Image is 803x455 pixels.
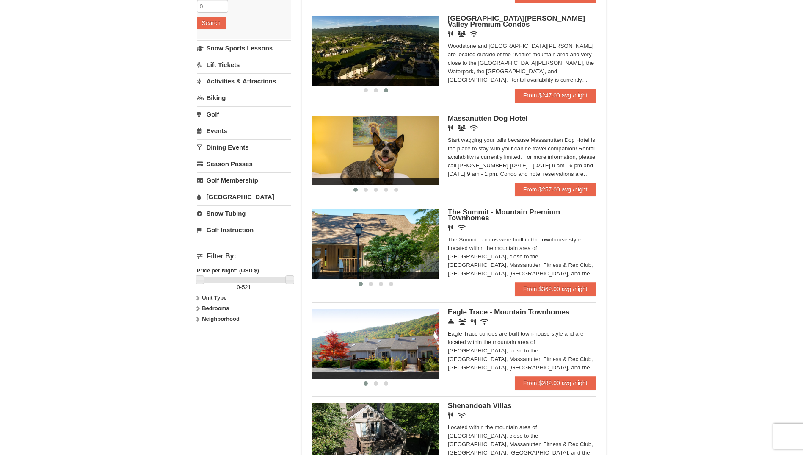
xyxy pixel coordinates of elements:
span: The Summit - Mountain Premium Townhomes [448,208,560,222]
span: Shenandoah Villas [448,402,512,410]
div: Start wagging your tails because Massanutten Dog Hotel is the place to stay with your canine trav... [448,136,596,178]
label: - [197,283,291,291]
i: Restaurant [448,31,453,37]
a: Snow Sports Lessons [197,40,291,56]
a: From $282.00 avg /night [515,376,596,390]
i: Wireless Internet (free) [458,412,466,419]
strong: Unit Type [202,294,226,301]
a: From $257.00 avg /night [515,183,596,196]
button: Search [197,17,226,29]
h4: Filter By: [197,252,291,260]
a: Golf [197,106,291,122]
a: Golf Instruction [197,222,291,238]
span: Massanutten Dog Hotel [448,114,528,122]
i: Banquet Facilities [458,31,466,37]
i: Concierge Desk [448,319,454,325]
span: 521 [242,284,251,290]
span: Eagle Trace - Mountain Townhomes [448,308,570,316]
i: Wireless Internet (free) [458,225,466,231]
i: Wireless Internet (free) [480,319,488,325]
i: Restaurant [448,125,453,131]
a: Snow Tubing [197,205,291,221]
i: Conference Facilities [458,319,466,325]
a: Lift Tickets [197,57,291,72]
strong: Neighborhood [202,316,240,322]
i: Restaurant [448,225,453,231]
span: [GEOGRAPHIC_DATA][PERSON_NAME] - Valley Premium Condos [448,14,590,28]
a: Golf Membership [197,172,291,188]
a: Events [197,123,291,139]
div: Eagle Trace condos are built town-house style and are located within the mountain area of [GEOGRA... [448,330,596,372]
a: [GEOGRAPHIC_DATA] [197,189,291,205]
i: Restaurant [471,319,476,325]
a: Season Passes [197,156,291,172]
a: Dining Events [197,139,291,155]
strong: Bedrooms [202,305,229,311]
a: From $362.00 avg /night [515,282,596,296]
i: Restaurant [448,412,453,419]
a: Biking [197,90,291,105]
strong: Price per Night: (USD $) [197,267,259,274]
a: From $247.00 avg /night [515,89,596,102]
i: Wireless Internet (free) [470,125,478,131]
a: Activities & Attractions [197,73,291,89]
span: 0 [237,284,240,290]
div: The Summit condos were built in the townhouse style. Located within the mountain area of [GEOGRAP... [448,236,596,278]
i: Wireless Internet (free) [470,31,478,37]
div: Woodstone and [GEOGRAPHIC_DATA][PERSON_NAME] are located outside of the "Kettle" mountain area an... [448,42,596,84]
i: Banquet Facilities [458,125,466,131]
